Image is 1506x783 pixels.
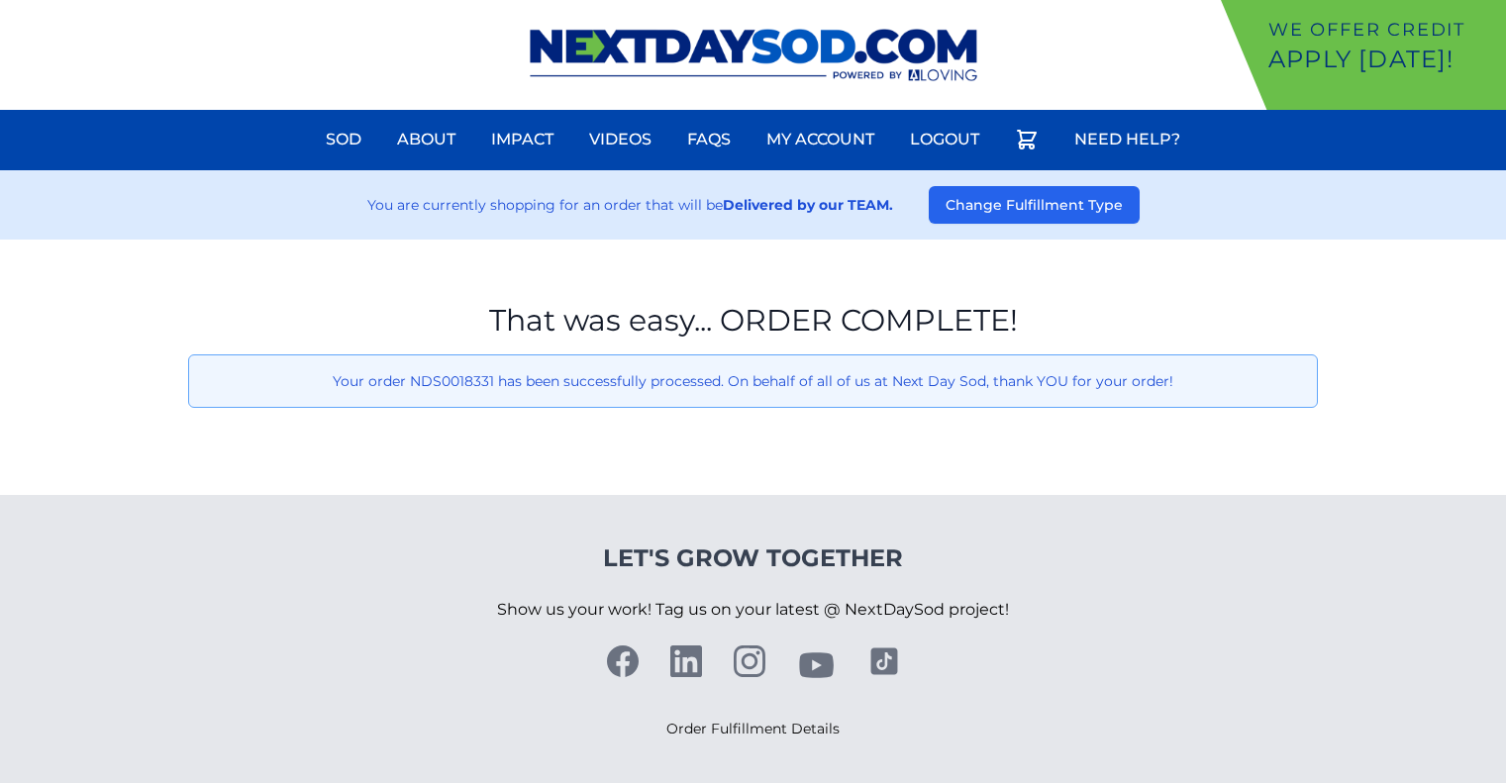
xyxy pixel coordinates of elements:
a: Sod [314,116,373,163]
a: My Account [754,116,886,163]
p: Show us your work! Tag us on your latest @ NextDaySod project! [497,574,1009,645]
a: Need Help? [1062,116,1192,163]
p: Your order NDS0018331 has been successfully processed. On behalf of all of us at Next Day Sod, th... [205,371,1301,391]
h4: Let's Grow Together [497,542,1009,574]
p: We offer Credit [1268,16,1498,44]
h1: That was easy... ORDER COMPLETE! [188,303,1318,339]
a: Videos [577,116,663,163]
a: Logout [898,116,991,163]
a: Impact [479,116,565,163]
strong: Delivered by our TEAM. [723,196,893,214]
p: Apply [DATE]! [1268,44,1498,75]
a: About [385,116,467,163]
a: FAQs [675,116,743,163]
a: Order Fulfillment Details [666,720,840,737]
button: Change Fulfillment Type [929,186,1140,224]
